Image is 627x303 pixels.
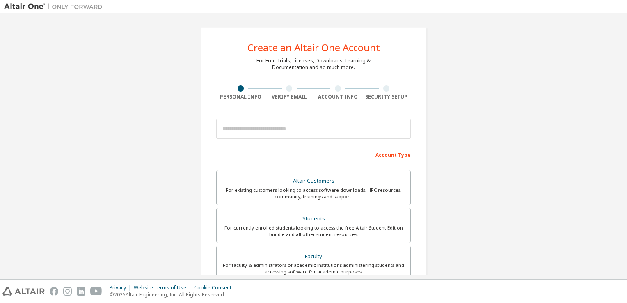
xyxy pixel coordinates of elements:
[247,43,380,53] div: Create an Altair One Account
[110,291,236,298] p: © 2025 Altair Engineering, Inc. All Rights Reserved.
[222,187,405,200] div: For existing customers looking to access software downloads, HPC resources, community, trainings ...
[110,285,134,291] div: Privacy
[222,262,405,275] div: For faculty & administrators of academic institutions administering students and accessing softwa...
[265,94,314,100] div: Verify Email
[362,94,411,100] div: Security Setup
[256,57,371,71] div: For Free Trials, Licenses, Downloads, Learning & Documentation and so much more.
[194,285,236,291] div: Cookie Consent
[90,287,102,296] img: youtube.svg
[134,285,194,291] div: Website Terms of Use
[222,213,405,225] div: Students
[63,287,72,296] img: instagram.svg
[222,251,405,262] div: Faculty
[2,287,45,296] img: altair_logo.svg
[50,287,58,296] img: facebook.svg
[222,225,405,238] div: For currently enrolled students looking to access the free Altair Student Edition bundle and all ...
[216,94,265,100] div: Personal Info
[216,148,411,161] div: Account Type
[313,94,362,100] div: Account Info
[222,175,405,187] div: Altair Customers
[77,287,85,296] img: linkedin.svg
[4,2,107,11] img: Altair One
